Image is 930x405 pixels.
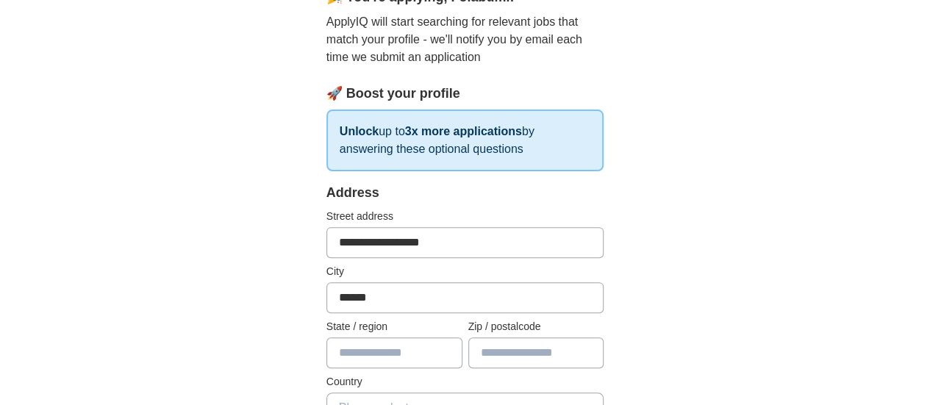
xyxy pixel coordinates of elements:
[326,13,604,66] p: ApplyIQ will start searching for relevant jobs that match your profile - we'll notify you by emai...
[326,374,604,390] label: Country
[326,110,604,171] p: up to by answering these optional questions
[326,183,604,203] div: Address
[468,319,604,334] label: Zip / postalcode
[326,209,604,224] label: Street address
[326,319,462,334] label: State / region
[326,84,604,104] div: 🚀 Boost your profile
[326,264,604,279] label: City
[405,125,522,137] strong: 3x more applications
[340,125,379,137] strong: Unlock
